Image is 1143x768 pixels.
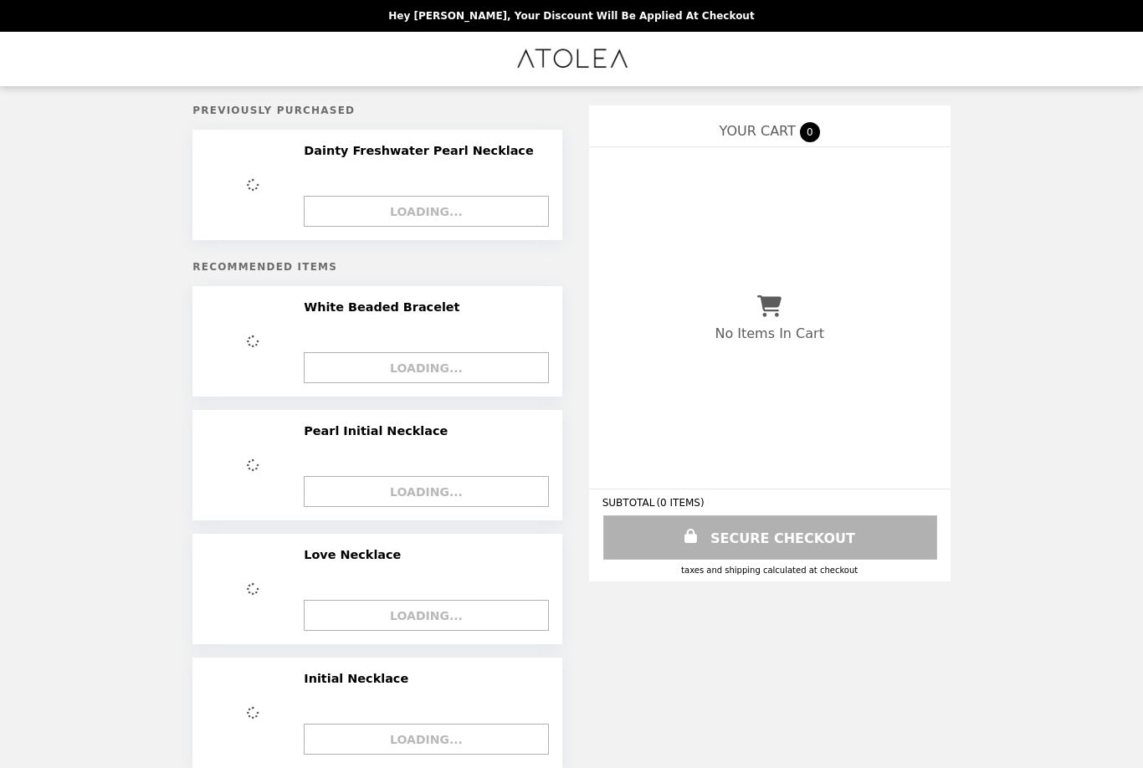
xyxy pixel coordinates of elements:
[602,566,937,575] div: Taxes and Shipping calculated at checkout
[602,497,657,509] span: SUBTOTAL
[304,143,540,158] h2: Dainty Freshwater Pearl Necklace
[192,105,561,116] h5: Previously Purchased
[304,300,466,315] h2: White Beaded Bracelet
[800,122,820,142] span: 0
[192,261,561,273] h5: Recommended Items
[656,497,704,509] span: ( 0 ITEMS )
[304,423,454,438] h2: Pearl Initial Necklace
[515,42,629,76] img: Brand Logo
[304,547,407,562] h2: Love Necklace
[388,10,754,22] p: Hey [PERSON_NAME], your discount will be applied at checkout
[720,123,796,139] span: YOUR CART
[715,325,823,341] p: No Items In Cart
[304,671,415,686] h2: Initial Necklace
